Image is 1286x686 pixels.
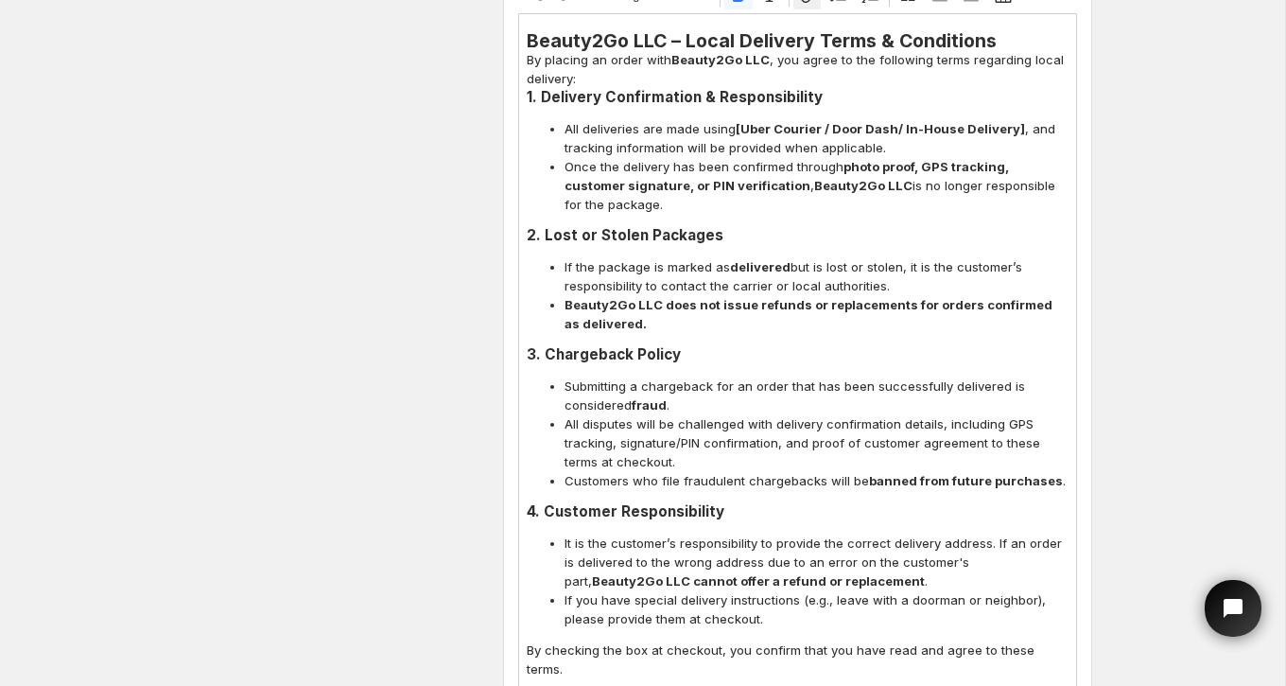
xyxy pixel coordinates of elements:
[527,88,823,106] strong: 1. Delivery Confirmation & Responsibility
[869,473,1063,488] strong: banned from future purchases
[565,377,1069,414] span: Submitting a chargeback for an order that has been successfully delivered is considered .
[632,397,667,413] strong: fraud
[527,226,723,244] strong: 2. Lost or Stolen Packages
[527,29,997,52] strong: Beauty2Go LLC – Local Delivery Terms & Conditions
[565,257,1069,295] span: If the package is marked as but is lost or stolen, it is the customer’s responsibility to contact...
[730,259,791,274] strong: delivered
[527,50,1069,88] p: By placing an order with , you agree to the following terms regarding local delivery:
[565,297,1052,331] strong: Beauty2Go LLC does not issue refunds or replacements for orders confirmed as delivered.
[565,414,1069,471] span: All disputes will be challenged with delivery confirmation details, including GPS tracking, signa...
[736,121,1025,136] strong: [Uber Courier / Door Dash/ In-House Delivery]
[527,641,1069,678] p: By checking the box at checkout, you confirm that you have read and agree to these terms.
[565,157,1069,214] span: Once the delivery has been confirmed through , is no longer responsible for the package.
[565,119,1069,157] span: All deliveries are made using , and tracking information will be provided when applicable.
[527,345,681,363] strong: 3. Chargeback Policy
[1189,564,1277,653] iframe: Tidio Chat
[565,590,1069,628] span: If you have special delivery instructions (e.g., leave with a doorman or neighbor), please provid...
[565,471,1069,490] span: Customers who file fraudulent chargebacks will be .
[565,534,1069,590] span: It is the customer’s responsibility to provide the correct delivery address. If an order is deliv...
[592,573,925,589] strong: Beauty2Go LLC cannot offer a refund or replacement
[527,502,724,520] strong: 4. Customer Responsibility
[565,159,1009,193] strong: photo proof, GPS tracking, customer signature, or PIN verification
[814,178,912,193] strong: Beauty2Go LLC
[671,52,770,67] strong: Beauty2Go LLC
